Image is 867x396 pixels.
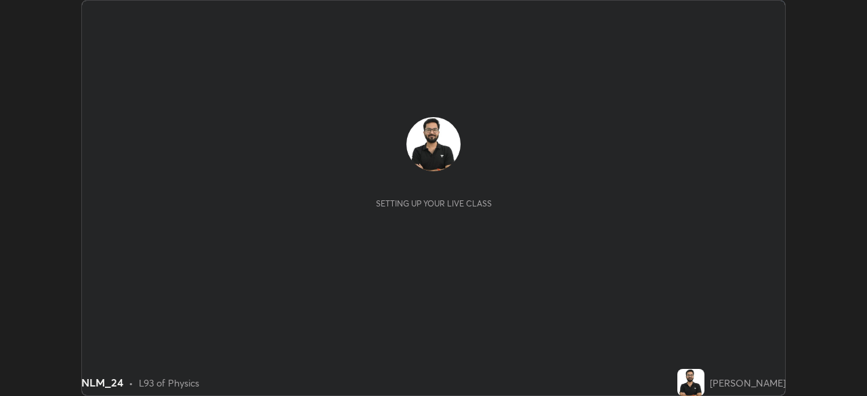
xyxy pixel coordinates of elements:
img: 3ea2000428aa4a359c25bd563e59faa7.jpg [677,369,704,396]
div: • [129,376,133,390]
img: 3ea2000428aa4a359c25bd563e59faa7.jpg [406,117,461,171]
div: NLM_24 [81,374,123,391]
div: Setting up your live class [376,198,492,208]
div: [PERSON_NAME] [710,376,786,390]
div: L93 of Physics [139,376,199,390]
